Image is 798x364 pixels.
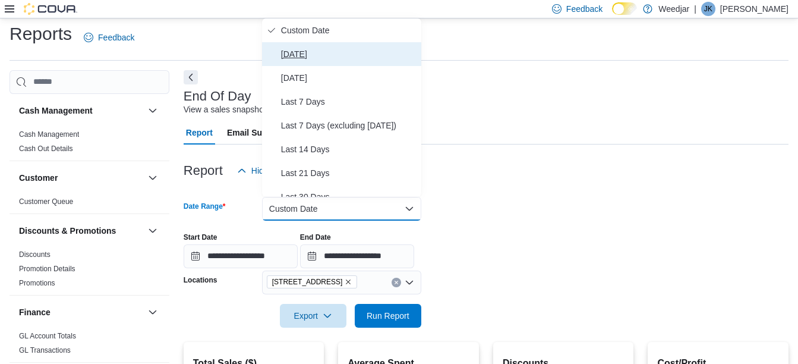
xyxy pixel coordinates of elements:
span: [DATE] [281,47,417,61]
input: Dark Mode [612,2,637,15]
div: Cash Management [10,127,169,161]
h3: Customer [19,172,58,184]
span: Last 7 Days [281,95,417,109]
button: Discounts & Promotions [146,224,160,238]
button: Run Report [355,304,421,328]
p: Weedjar [658,2,689,16]
span: Cash Management [19,130,79,139]
span: Report [186,121,213,145]
div: Customer [10,194,169,214]
button: Cash Management [146,103,160,118]
button: Export [280,304,346,328]
span: Run Report [367,310,409,322]
span: [STREET_ADDRESS] [272,276,343,288]
input: Press the down key to open a popover containing a calendar. [300,244,414,268]
button: Next [184,70,198,84]
span: Export [287,304,339,328]
img: Cova [24,3,77,15]
button: Clear input [392,278,401,287]
div: Discounts & Promotions [10,247,169,295]
label: Start Date [184,233,217,242]
span: Custom Date [281,23,417,37]
div: View a sales snapshot for a date or date range. [184,103,358,116]
span: JK [704,2,712,16]
input: Press the down key to open a popover containing a calendar. [184,244,298,268]
button: Finance [19,306,143,318]
a: Cash Management [19,130,79,139]
h3: Finance [19,306,51,318]
button: Remove 809 Yonge St from selection in this group [345,278,352,285]
button: Finance [146,305,160,319]
h3: Cash Management [19,105,93,117]
button: Discounts & Promotions [19,225,143,237]
button: Cash Management [19,105,143,117]
span: Feedback [566,3,603,15]
button: Customer [19,172,143,184]
a: Customer Queue [19,197,73,206]
h3: Report [184,164,223,178]
div: Jeff Kotzen [701,2,715,16]
span: GL Account Totals [19,331,76,341]
button: Open list of options [405,278,414,287]
span: [DATE] [281,71,417,85]
label: End Date [300,233,331,242]
span: Last 14 Days [281,142,417,156]
a: Cash Out Details [19,145,73,153]
button: Hide Parameters [232,159,318,183]
button: Custom Date [262,197,421,221]
div: Select listbox [262,18,421,197]
p: [PERSON_NAME] [720,2,788,16]
div: Finance [10,329,169,362]
span: Last 30 Days [281,190,417,204]
span: GL Transactions [19,346,71,355]
span: Feedback [98,32,134,43]
a: Feedback [79,26,139,49]
span: Promotions [19,278,55,288]
a: Promotions [19,279,55,287]
span: 809 Yonge St [267,275,358,288]
a: GL Account Totals [19,332,76,340]
a: GL Transactions [19,346,71,354]
span: Email Subscription [227,121,302,145]
span: Last 21 Days [281,166,417,180]
button: Customer [146,171,160,185]
a: Discounts [19,250,51,259]
span: Last 7 Days (excluding [DATE]) [281,118,417,133]
h1: Reports [10,22,72,46]
span: Hide Parameters [251,165,314,177]
label: Date Range [184,202,226,211]
a: Promotion Details [19,265,75,273]
h3: Discounts & Promotions [19,225,116,237]
label: Locations [184,275,217,285]
h3: End Of Day [184,89,251,103]
p: | [694,2,696,16]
